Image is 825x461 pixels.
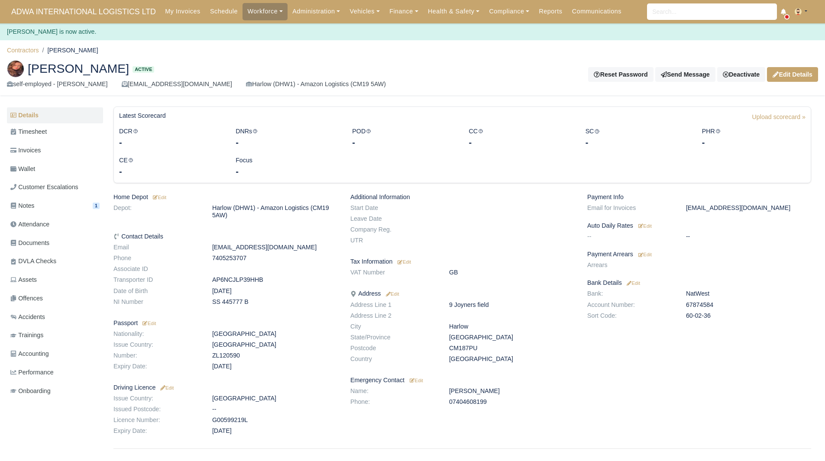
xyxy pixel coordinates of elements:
[350,377,574,384] h6: Emergency Contact
[39,45,98,55] li: [PERSON_NAME]
[344,226,443,233] dt: Company Reg.
[206,395,344,402] dd: [GEOGRAPHIC_DATA]
[398,259,411,264] small: Edit
[7,123,103,140] a: Timesheet
[206,427,344,435] dd: [DATE]
[160,3,205,20] a: My Invoices
[679,233,818,240] dd: --
[7,327,103,344] a: Trainings
[637,222,652,229] a: Edit
[350,193,574,201] h6: Additional Information
[10,349,49,359] span: Accounting
[581,312,679,319] dt: Sort Code:
[119,112,166,119] h6: Latest Scorecard
[206,255,344,262] dd: 7405253707
[423,3,485,20] a: Health & Safety
[93,203,100,209] span: 1
[7,364,103,381] a: Performance
[113,193,337,201] h6: Home Depot
[588,67,653,82] button: Reset Password
[469,136,572,148] div: -
[344,334,443,341] dt: State/Province
[344,323,443,330] dt: City
[243,3,288,20] a: Workforce
[206,363,344,370] dd: [DATE]
[236,165,339,177] div: -
[350,258,574,265] h6: Tax Information
[587,279,811,287] h6: Bank Details
[229,155,346,177] div: Focus
[113,233,337,240] h6: Contact Details
[229,126,346,148] div: DNRs
[443,269,581,276] dd: GB
[581,290,679,297] dt: Bank:
[206,298,344,306] dd: SS 445777 B
[141,319,156,326] a: Edit
[107,298,206,306] dt: NI Number
[10,201,34,211] span: Notes
[581,261,679,269] dt: Arrears
[152,195,166,200] small: Edit
[0,53,825,97] div: Alexandra Mocanasu
[408,377,423,384] a: Edit
[152,193,166,200] a: Edit
[345,3,385,20] a: Vehicles
[10,164,35,174] span: Wallet
[567,3,627,20] a: Communications
[10,312,45,322] span: Accidents
[7,3,160,20] a: ADWA INTERNATIONAL LOGISTICS LTD
[443,345,581,352] dd: CM187PU
[206,341,344,348] dd: [GEOGRAPHIC_DATA]
[107,416,206,424] dt: Licence Number:
[107,395,206,402] dt: Issue Country:
[107,244,206,251] dt: Email
[10,238,49,248] span: Documents
[443,323,581,330] dd: Harlow
[350,290,574,297] h6: Address
[206,330,344,338] dd: [GEOGRAPHIC_DATA]
[122,79,232,89] div: [EMAIL_ADDRESS][DOMAIN_NAME]
[443,387,581,395] dd: [PERSON_NAME]
[581,204,679,212] dt: Email for Invoices
[119,165,223,177] div: -
[344,237,443,244] dt: UTR
[107,276,206,284] dt: Transporter ID
[587,251,811,258] h6: Payment Arrears
[7,47,39,54] a: Contractors
[344,215,443,222] dt: Leave Date
[10,145,41,155] span: Invoices
[107,427,206,435] dt: Expiry Date:
[587,193,811,201] h6: Payment Info
[7,107,103,123] a: Details
[133,66,154,73] span: Active
[655,67,715,82] a: Send Message
[352,136,456,148] div: -
[288,3,345,20] a: Administration
[7,345,103,362] a: Accounting
[696,126,812,148] div: PHR
[206,204,344,219] dd: Harlow (DHW1) - Amazon Logistics (CM19 5AW)
[385,3,423,20] a: Finance
[581,301,679,309] dt: Account Number:
[647,3,777,20] input: Search...
[107,352,206,359] dt: Number:
[384,290,399,297] a: Edit
[113,126,229,148] div: DCR
[7,235,103,251] a: Documents
[679,204,818,212] dd: [EMAIL_ADDRESS][DOMAIN_NAME]
[7,216,103,233] a: Attendance
[679,312,818,319] dd: 60-02-36
[344,301,443,309] dt: Address Line 1
[107,287,206,295] dt: Date of Birth
[396,258,411,265] a: Edit
[10,386,51,396] span: Onboarding
[10,256,56,266] span: DVLA Checks
[344,204,443,212] dt: Start Date
[702,136,806,148] div: -
[141,321,156,326] small: Edit
[205,3,243,20] a: Schedule
[752,112,806,126] a: Upload scorecard »
[484,3,534,20] a: Compliance
[206,276,344,284] dd: AP6NCJLP39HHB
[344,345,443,352] dt: Postcode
